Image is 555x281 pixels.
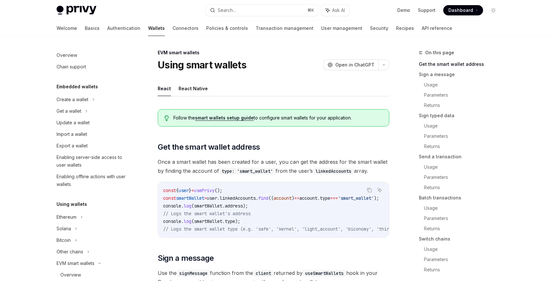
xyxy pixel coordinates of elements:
[206,21,248,36] a: Policies & controls
[51,140,134,152] a: Export a wallet
[317,195,320,201] span: .
[51,152,134,171] a: Enabling server-side access to user wallets
[85,21,100,36] a: Basics
[256,195,258,201] span: .
[204,195,207,201] span: =
[424,213,504,224] a: Parameters
[269,195,274,201] span: ((
[60,271,81,279] div: Overview
[191,188,194,193] span: =
[173,115,383,121] span: Follow the to configure smart wallets for your application.
[424,172,504,182] a: Parameters
[258,195,269,201] span: find
[172,21,198,36] a: Connectors
[225,203,243,209] span: address
[191,203,194,209] span: (
[294,195,299,201] span: =>
[396,21,414,36] a: Recipes
[57,130,87,138] div: Import a wallet
[51,49,134,61] a: Overview
[323,59,378,70] button: Open in ChatGPT
[57,173,130,188] div: Enabling offline actions with user wallets
[424,100,504,110] a: Returns
[365,186,374,194] button: Copy the contents from the code block
[424,90,504,100] a: Parameters
[274,195,292,201] span: account
[419,69,504,80] a: Sign a message
[338,195,374,201] span: 'smart_wallet'
[164,115,169,121] svg: Tip
[419,110,504,121] a: Sign typed data
[57,225,71,233] div: Solana
[321,21,362,36] a: User management
[163,195,176,201] span: const
[57,6,96,15] img: light logo
[424,121,504,131] a: Usage
[51,128,134,140] a: Import a wallet
[419,234,504,244] a: Switch chains
[57,51,77,59] div: Overview
[418,7,436,13] a: Support
[335,62,374,68] span: Open in ChatGPT
[424,254,504,265] a: Parameters
[443,5,483,15] a: Dashboard
[57,154,130,169] div: Enabling server-side access to user wallets
[424,80,504,90] a: Usage
[206,4,318,16] button: Search...⌘K
[219,168,276,175] code: type: 'smart_wallet'
[163,203,181,209] span: console
[424,182,504,193] a: Returns
[57,259,94,267] div: EVM smart wallets
[422,21,452,36] a: API reference
[184,203,191,209] span: log
[313,168,354,175] code: linkedAccounts
[148,21,165,36] a: Wallets
[57,248,83,256] div: Other chains
[321,4,349,16] button: Ask AI
[194,218,222,224] span: smartWallet
[222,218,225,224] span: .
[191,218,194,224] span: (
[207,195,217,201] span: user
[424,141,504,152] a: Returns
[158,59,246,71] h1: Using smart wallets
[51,171,134,190] a: Enabling offline actions with user wallets
[424,162,504,172] a: Usage
[303,270,346,277] code: useSmartWallets
[419,59,504,69] a: Get the smart wallet address
[424,131,504,141] a: Parameters
[57,21,77,36] a: Welcome
[195,115,254,121] a: smart wallets setup guide
[194,203,222,209] span: smartWallet
[184,218,191,224] span: log
[57,213,76,221] div: Ethereum
[57,83,98,91] h5: Embedded wallets
[51,269,134,281] a: Overview
[57,119,90,127] div: Update a wallet
[332,7,345,13] span: Ask AI
[397,7,410,13] a: Demo
[57,236,71,244] div: Bitcoin
[181,218,184,224] span: .
[218,6,236,14] div: Search...
[424,265,504,275] a: Returns
[57,142,88,150] div: Export a wallet
[176,188,179,193] span: {
[375,186,384,194] button: Ask AI
[57,96,88,103] div: Create a wallet
[256,21,313,36] a: Transaction management
[217,195,220,201] span: .
[107,21,140,36] a: Authentication
[225,218,235,224] span: type
[424,203,504,213] a: Usage
[307,8,314,13] span: ⌘ K
[189,188,191,193] span: }
[194,188,215,193] span: usePrivy
[424,224,504,234] a: Returns
[179,188,189,193] span: user
[419,152,504,162] a: Send a transaction
[51,117,134,128] a: Update a wallet
[57,107,81,115] div: Get a wallet
[158,157,389,175] span: Once a smart wallet has been created for a user, you can get the address for the smart wallet by ...
[370,21,388,36] a: Security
